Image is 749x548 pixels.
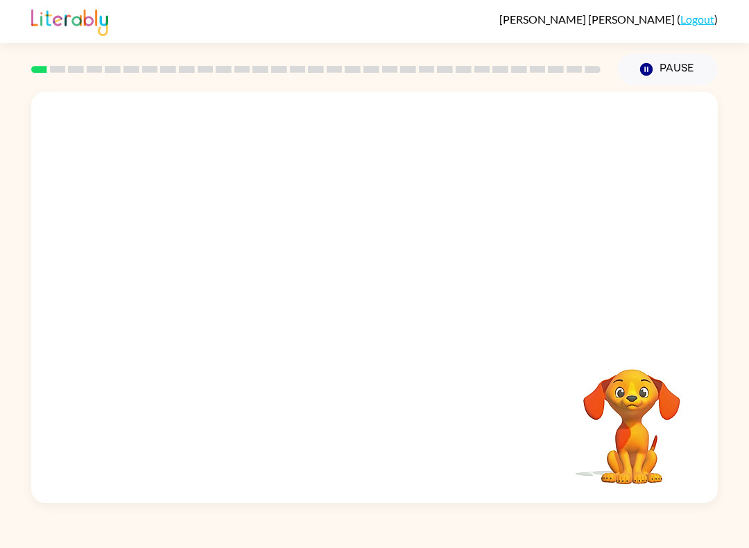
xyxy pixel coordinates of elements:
[499,12,677,26] span: [PERSON_NAME] [PERSON_NAME]
[562,348,701,486] video: Your browser must support playing .mp4 files to use Literably. Please try using another browser.
[617,53,718,85] button: Pause
[499,12,718,26] div: ( )
[680,12,714,26] a: Logout
[31,6,108,36] img: Literably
